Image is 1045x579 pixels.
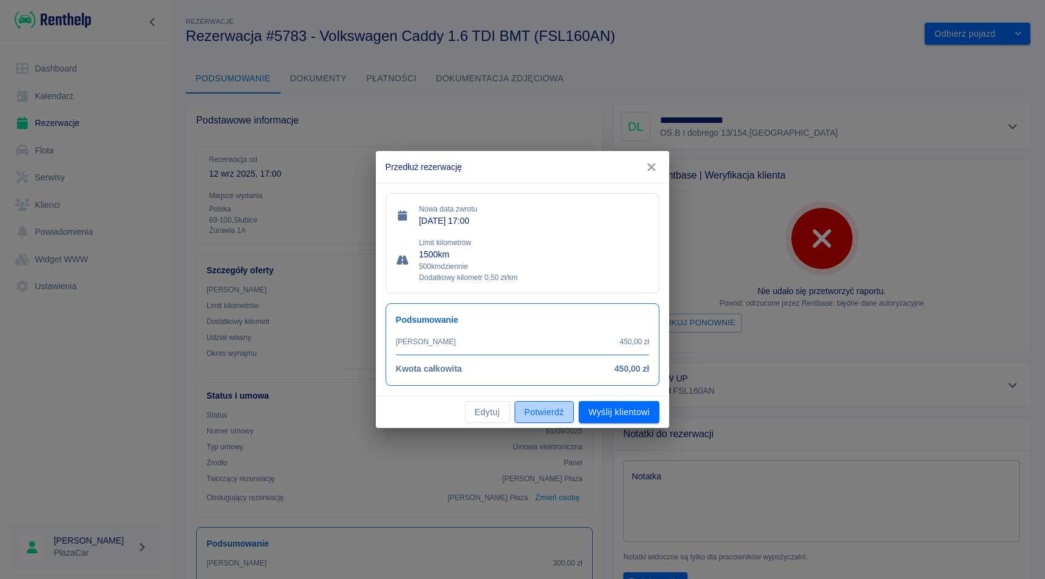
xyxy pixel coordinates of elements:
[419,248,649,261] p: 1500 km
[465,401,510,424] button: Edytuj
[515,401,574,424] button: Potwierdź
[396,314,650,326] h6: Podsumowanie
[376,151,670,183] h2: Przedłuż rezerwację
[419,204,649,215] p: Nowa data zwrotu
[579,401,659,424] button: Wyślij klientowi
[419,237,649,248] p: Limit kilometrów
[419,215,649,227] p: [DATE] 17:00
[396,336,456,347] p: [PERSON_NAME]
[419,261,649,272] p: 500 km dziennie
[396,363,462,375] h6: Kwota całkowita
[620,336,649,347] p: 450,00 zł
[419,272,649,283] p: Dodatkowy kilometr 0,50 zł/km
[614,363,649,375] h6: 450,00 zł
